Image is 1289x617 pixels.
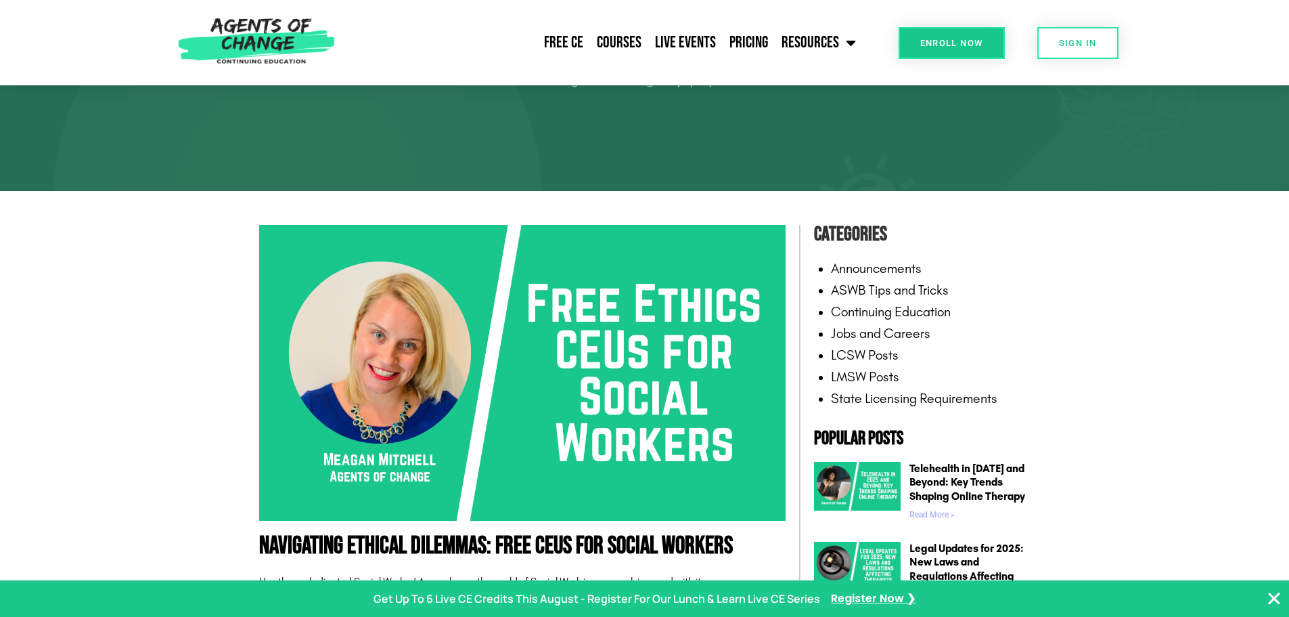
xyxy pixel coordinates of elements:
[814,429,1031,448] h2: Popular Posts
[831,282,949,298] a: ASWB Tips and Tricks
[1059,39,1097,47] span: SIGN IN
[814,462,901,525] a: Telehealth in 2025 and Beyond Key Trends Shaping Online Therapy
[831,390,997,406] a: State Licensing Requirements
[648,26,723,60] a: Live Events
[590,26,648,60] a: Courses
[831,260,922,276] a: Announcements
[814,542,901,591] img: Legal Updates for 2025 New Laws and Regulations Affecting Therapists
[1037,27,1118,59] a: SIGN IN
[1266,591,1282,607] button: Close Banner
[374,589,820,609] p: Get Up To 6 Live CE Credits This August - Register For Our Lunch & Learn Live CE Series
[342,26,863,60] nav: Menu
[909,510,955,519] a: Read more about Telehealth in 2025 and Beyond: Key Trends Shaping Online Therapy
[259,534,786,559] h1: Navigating Ethical Dilemmas: Free CEUs for Social Workers
[920,39,983,47] span: Enroll Now
[814,462,901,511] img: Telehealth in 2025 and Beyond Key Trends Shaping Online Therapy
[723,26,775,60] a: Pricing
[814,218,1031,251] h4: Categories
[775,26,863,60] a: Resources
[831,589,915,609] a: Register Now ❯
[831,303,951,320] a: Continuing Education
[831,325,930,341] a: Jobs and Careers
[831,347,899,363] a: LCSW Posts
[899,27,1005,59] a: Enroll Now
[831,368,899,385] a: LMSW Posts
[259,572,786,612] p: Hey there, dedicated Social Worker! As you know, the world of Social Work is ever-evolving, and w...
[909,542,1024,597] a: Legal Updates for 2025: New Laws and Regulations Affecting Therapists
[909,462,1025,503] a: Telehealth in [DATE] and Beyond: Key Trends Shaping Online Therapy
[537,26,590,60] a: Free CE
